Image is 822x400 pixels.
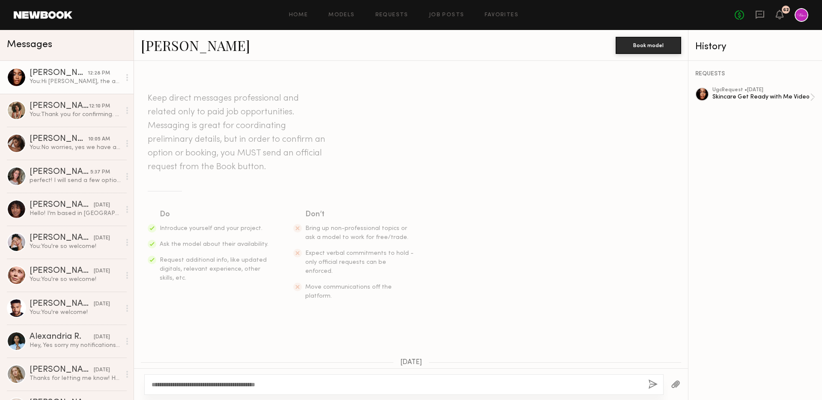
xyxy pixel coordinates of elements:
div: [PERSON_NAME] [30,69,88,78]
span: Introduce yourself and your project. [160,226,262,231]
div: Do [160,209,269,221]
div: Don’t [305,209,415,221]
div: You: You're so welcome! [30,275,121,284]
div: 62 [783,8,789,12]
span: Expect verbal commitments to hold - only official requests can be enforced. [305,251,414,274]
div: 12:28 PM [88,69,110,78]
span: Bring up non-professional topics or ask a model to work for free/trade. [305,226,408,240]
div: Alexandria R. [30,333,94,341]
a: Job Posts [429,12,465,18]
div: [PERSON_NAME] [30,201,94,209]
div: Hey, Yes sorry my notifications for this app never get to me on time! Would love to work with you... [30,341,121,349]
span: [DATE] [400,359,422,366]
div: 12:10 PM [89,102,110,110]
div: REQUESTS [695,71,815,77]
div: You: No worries, yes we have a few different projects. I'll reach back out when the brief is ready! [30,143,121,152]
a: Favorites [485,12,518,18]
div: Thanks for letting me know! Have a great weekend 😊 [30,374,121,382]
div: [DATE] [94,234,110,242]
div: [DATE] [94,300,110,308]
div: History [695,42,815,52]
div: 5:37 PM [90,168,110,176]
div: [DATE] [94,201,110,209]
div: You: You're welcome! [30,308,121,316]
div: [DATE] [94,366,110,374]
div: [PERSON_NAME] [30,300,94,308]
div: perfect! I will send a few options shortly [30,176,121,185]
button: Book model [616,37,681,54]
a: ugcRequest •[DATE]Skincare Get Ready with Me Video [712,87,815,107]
div: Skincare Get Ready with Me Video [712,93,810,101]
span: Ask the model about their availability. [160,242,268,247]
span: Messages [7,40,52,50]
div: ugc Request • [DATE] [712,87,810,93]
div: You: Thank you for confirming. What time would work for you? [30,110,121,119]
a: Home [289,12,308,18]
a: [PERSON_NAME] [141,36,250,54]
div: You: You're so welcome! [30,242,121,251]
div: [PERSON_NAME] [30,168,90,176]
header: Keep direct messages professional and related only to paid job opportunities. Messaging is great ... [148,92,328,174]
div: You: Hi [PERSON_NAME], the agreement was shared to the correct email. Would you be able to check ... [30,78,121,86]
span: Request additional info, like updated digitals, relevant experience, other skills, etc. [160,257,267,281]
div: [DATE] [94,333,110,341]
a: Models [328,12,354,18]
span: Move communications off the platform. [305,284,392,299]
div: Hello! I’m based in [GEOGRAPHIC_DATA] [30,209,121,218]
div: [DATE] [94,267,110,275]
a: Requests [375,12,408,18]
div: [PERSON_NAME] [30,102,89,110]
a: Book model [616,41,681,48]
div: 10:05 AM [88,135,110,143]
div: [PERSON_NAME] [30,135,88,143]
div: [PERSON_NAME] [30,234,94,242]
div: [PERSON_NAME] [30,267,94,275]
div: [PERSON_NAME] [30,366,94,374]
